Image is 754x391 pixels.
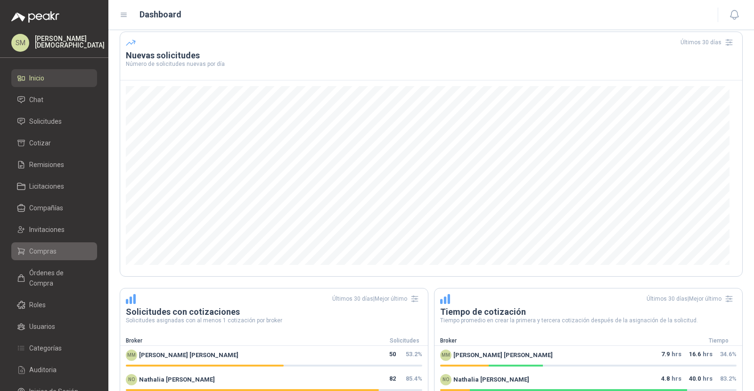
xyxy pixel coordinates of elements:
span: Auditoria [29,365,57,375]
div: Últimos 30 días | Mejor último [332,291,422,306]
h3: Tiempo de cotización [440,306,737,318]
span: Solicitudes [29,116,62,127]
div: MM [126,350,137,361]
p: [PERSON_NAME] [DEMOGRAPHIC_DATA] [35,35,105,48]
span: Roles [29,300,46,310]
p: hrs [661,374,681,385]
div: Solicitudes [381,336,428,345]
a: Solicitudes [11,112,97,130]
div: Broker [434,336,695,345]
h3: Solicitudes con cotizaciones [126,306,422,318]
span: [PERSON_NAME] [PERSON_NAME] [139,351,238,360]
a: Remisiones [11,156,97,174]
a: Roles [11,296,97,314]
div: Broker [120,336,381,345]
span: 83.2 % [720,375,737,382]
span: Chat [29,95,43,105]
div: NO [440,374,451,385]
span: Invitaciones [29,224,65,235]
a: Órdenes de Compra [11,264,97,292]
div: SM [11,34,29,52]
p: hrs [689,350,713,361]
span: Nathalia [PERSON_NAME] [453,375,529,384]
p: Tiempo promedio en crear la primera y tercera cotización después de la asignación de la solicitud. [440,318,737,323]
a: Chat [11,91,97,109]
span: 4.8 [661,374,670,385]
span: Categorías [29,343,62,353]
p: Número de solicitudes nuevas por día [126,61,737,67]
span: Compañías [29,203,63,213]
a: Auditoria [11,361,97,379]
h1: Dashboard [139,8,181,21]
a: Cotizar [11,134,97,152]
span: 82 [389,374,396,385]
a: Categorías [11,339,97,357]
a: Invitaciones [11,221,97,239]
span: Compras [29,246,57,256]
a: Compras [11,242,97,260]
span: Licitaciones [29,181,64,192]
div: NO [126,374,137,385]
div: Tiempo [695,336,742,345]
p: Solicitudes asignadas con al menos 1 cotización por broker [126,318,422,323]
img: Logo peakr [11,11,59,23]
div: Últimos 30 días | Mejor último [647,291,737,306]
span: 7.9 [661,350,670,361]
span: Inicio [29,73,44,83]
p: hrs [689,374,713,385]
a: Licitaciones [11,177,97,195]
span: Órdenes de Compra [29,268,88,288]
span: Cotizar [29,138,51,148]
span: 40.0 [689,374,701,385]
span: 16.6 [689,350,701,361]
span: 34.6 % [720,351,737,358]
div: MM [440,350,451,361]
span: 53.2 % [406,351,422,358]
span: Remisiones [29,160,64,170]
h3: Nuevas solicitudes [126,50,737,61]
span: [PERSON_NAME] [PERSON_NAME] [453,351,553,360]
span: 50 [389,350,396,361]
span: Usuarios [29,321,55,332]
div: Últimos 30 días [680,35,737,50]
a: Compañías [11,199,97,217]
span: 85.4 % [406,375,422,382]
a: Usuarios [11,318,97,335]
a: Inicio [11,69,97,87]
span: Nathalia [PERSON_NAME] [139,375,215,384]
p: hrs [661,350,681,361]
